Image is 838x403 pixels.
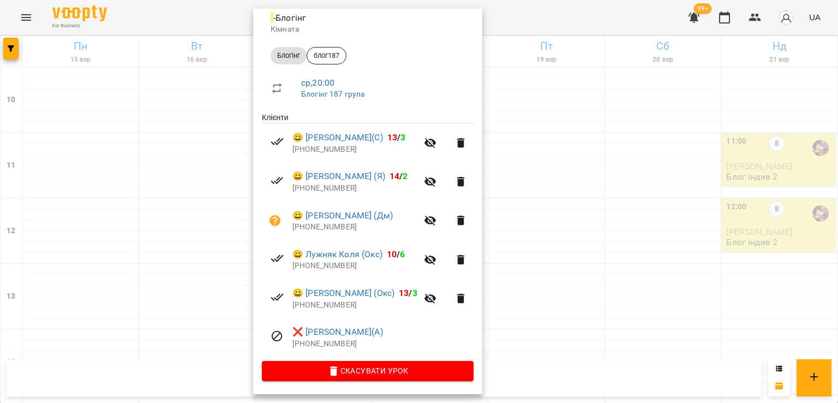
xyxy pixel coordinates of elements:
svg: Візит сплачено [271,174,284,187]
p: [PHONE_NUMBER] [292,260,417,271]
p: [PHONE_NUMBER] [292,183,417,194]
a: 😀 [PERSON_NAME](С) [292,131,383,144]
span: 13 [399,288,409,298]
span: 14 [390,171,399,181]
div: блог187 [307,47,346,64]
b: / [387,132,406,143]
svg: Візит сплачено [271,135,284,148]
a: 😀 [PERSON_NAME] (Я) [292,170,385,183]
span: - Блогінг [271,13,308,23]
span: 3 [400,132,405,143]
b: / [387,249,405,259]
span: 10 [387,249,397,259]
p: [PHONE_NUMBER] [292,300,417,311]
b: / [399,288,417,298]
a: 😀 [PERSON_NAME] (Дм) [292,209,393,222]
ul: Клієнти [262,112,474,361]
span: блог187 [307,51,346,61]
span: 13 [387,132,397,143]
b: / [390,171,408,181]
svg: Візит скасовано [271,330,284,343]
a: ср , 20:00 [301,78,334,88]
a: ❌ [PERSON_NAME](А) [292,325,383,339]
p: [PHONE_NUMBER] [292,144,417,155]
a: 😀 Лужняк Коля (Окс) [292,248,382,261]
p: [PHONE_NUMBER] [292,222,417,233]
span: Блогінг [271,51,307,61]
span: 3 [412,288,417,298]
span: 2 [403,171,408,181]
p: [PHONE_NUMBER] [292,339,474,349]
svg: Візит сплачено [271,291,284,304]
button: Скасувати Урок [262,361,474,381]
a: 😀 [PERSON_NAME] (Окс) [292,287,394,300]
span: 6 [400,249,405,259]
span: Скасувати Урок [271,364,465,377]
a: Блогінг 187 група [301,90,365,98]
button: Візит ще не сплачено. Додати оплату? [262,208,288,234]
svg: Візит сплачено [271,252,284,265]
p: Кімната [271,24,465,35]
